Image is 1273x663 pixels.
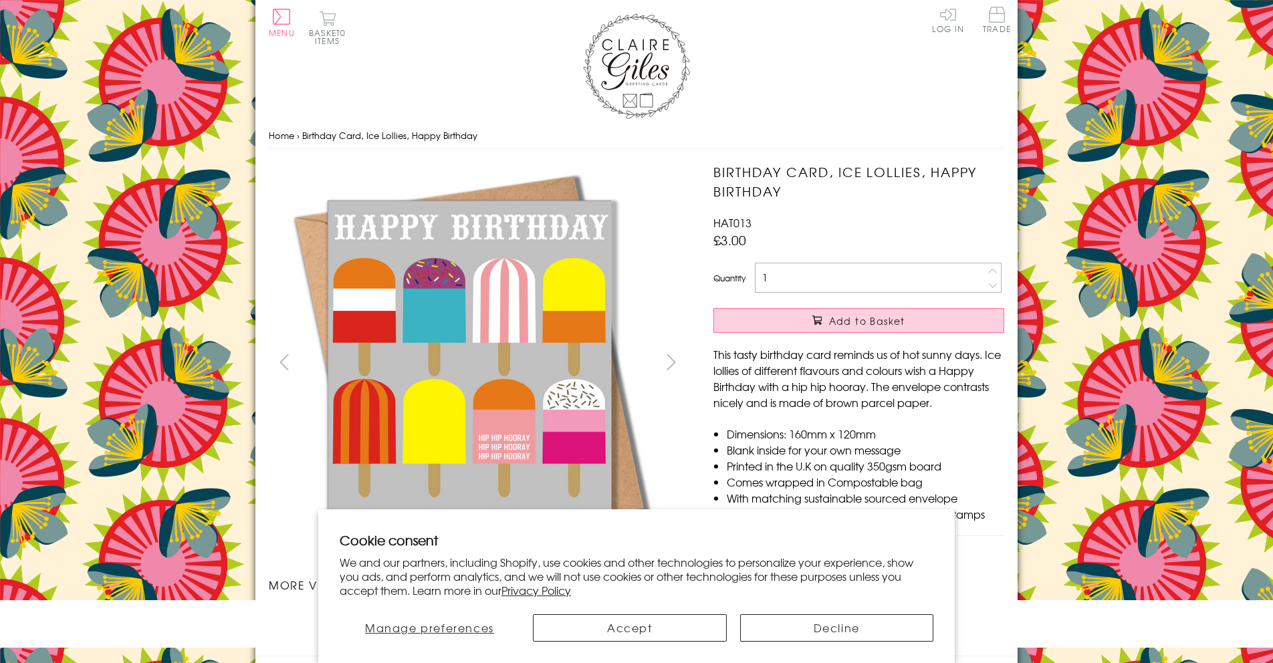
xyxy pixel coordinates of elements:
button: Menu [269,9,295,37]
button: Add to Basket [713,308,1004,333]
li: Dimensions: 160mm x 120mm [727,426,1004,442]
img: Birthday Card, Ice Lollies, Happy Birthday [269,162,670,563]
span: Birthday Card, Ice Lollies, Happy Birthday [302,129,477,142]
button: prev [269,347,299,377]
button: Decline [740,614,934,642]
span: › [297,129,300,142]
h1: Birthday Card, Ice Lollies, Happy Birthday [713,162,1004,201]
button: next [657,347,687,377]
span: HAT013 [713,215,751,231]
li: Can be sent with Royal Mail standard letter stamps [727,506,1004,522]
li: Comes wrapped in Compostable bag [727,474,1004,490]
h2: Cookie consent [340,531,933,549]
span: Add to Basket [829,314,905,327]
p: We and our partners, including Shopify, use cookies and other technologies to personalize your ex... [340,555,933,597]
li: Printed in the U.K on quality 350gsm board [727,458,1004,474]
button: Basket0 items [309,11,346,45]
li: With matching sustainable sourced envelope [727,490,1004,506]
button: Accept [533,614,727,642]
a: Log In [932,7,964,33]
span: Trade [983,7,1011,33]
nav: breadcrumbs [269,122,1004,150]
label: Quantity [713,272,745,284]
span: £3.00 [713,231,746,249]
button: Manage preferences [340,614,519,642]
img: Claire Giles Greetings Cards [583,13,690,119]
h3: More views [269,577,687,593]
span: 0 items [315,27,346,47]
span: Menu [269,27,295,39]
p: This tasty birthday card reminds us of hot sunny days. Ice lollies of different flavours and colo... [713,346,1004,410]
a: Privacy Policy [501,582,571,598]
a: Trade [983,7,1011,35]
a: Home [269,129,294,142]
span: Manage preferences [365,620,494,636]
li: Blank inside for your own message [727,442,1004,458]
